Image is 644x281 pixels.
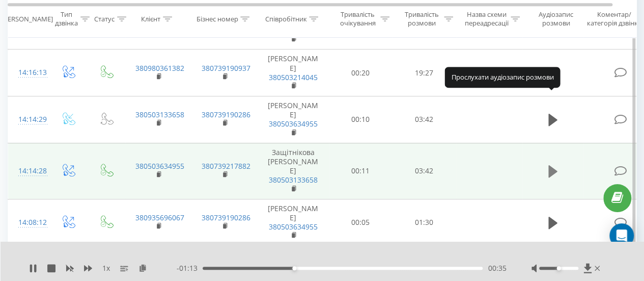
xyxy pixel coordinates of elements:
td: 03:42 [393,96,456,143]
span: 00:35 [488,263,506,273]
div: Прослухати аудіозапис розмови [444,67,560,87]
a: 380739190937 [202,63,250,73]
td: [PERSON_NAME] [258,199,329,246]
div: Бізнес номер [196,15,238,23]
td: [PERSON_NAME] [258,96,329,143]
div: 14:08:12 [18,213,39,233]
div: Тривалість розмови [401,11,441,28]
a: 380503634955 [269,222,318,232]
div: Accessibility label [292,266,296,270]
a: 380739190286 [202,213,250,222]
div: Тип дзвінка [55,11,78,28]
a: 380739217882 [202,161,250,171]
td: 19:27 [393,49,456,96]
td: 00:05 [329,199,393,246]
a: 380503214045 [269,72,318,82]
div: 14:14:28 [18,161,39,181]
div: Open Intercom Messenger [609,223,634,248]
span: - 01:13 [177,263,203,273]
div: 14:16:13 [18,63,39,83]
td: 03:42 [393,143,456,199]
div: Клієнт [141,15,160,23]
a: 380935696067 [135,213,184,222]
div: Співробітник [265,15,306,23]
td: Защітнікова [PERSON_NAME] [258,143,329,199]
td: 00:11 [329,143,393,199]
div: Аудіозапис розмови [531,11,580,28]
td: 00:20 [329,49,393,96]
a: 380739190286 [202,110,250,119]
a: 380503133658 [135,110,184,119]
div: 14:14:29 [18,110,39,130]
div: Назва схеми переадресації [464,11,508,28]
a: 380503133658 [269,175,318,185]
a: 380503634955 [269,119,318,129]
a: 380980361382 [135,63,184,73]
td: [PERSON_NAME] [258,49,329,96]
td: 01:30 [393,199,456,246]
div: Accessibility label [557,266,561,270]
div: [PERSON_NAME] [2,15,53,23]
div: Тривалість очікування [338,11,378,28]
div: Статус [94,15,115,23]
span: 1 x [102,263,110,273]
div: Коментар/категорія дзвінка [584,11,644,28]
td: 00:10 [329,96,393,143]
a: 380503634955 [135,161,184,171]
